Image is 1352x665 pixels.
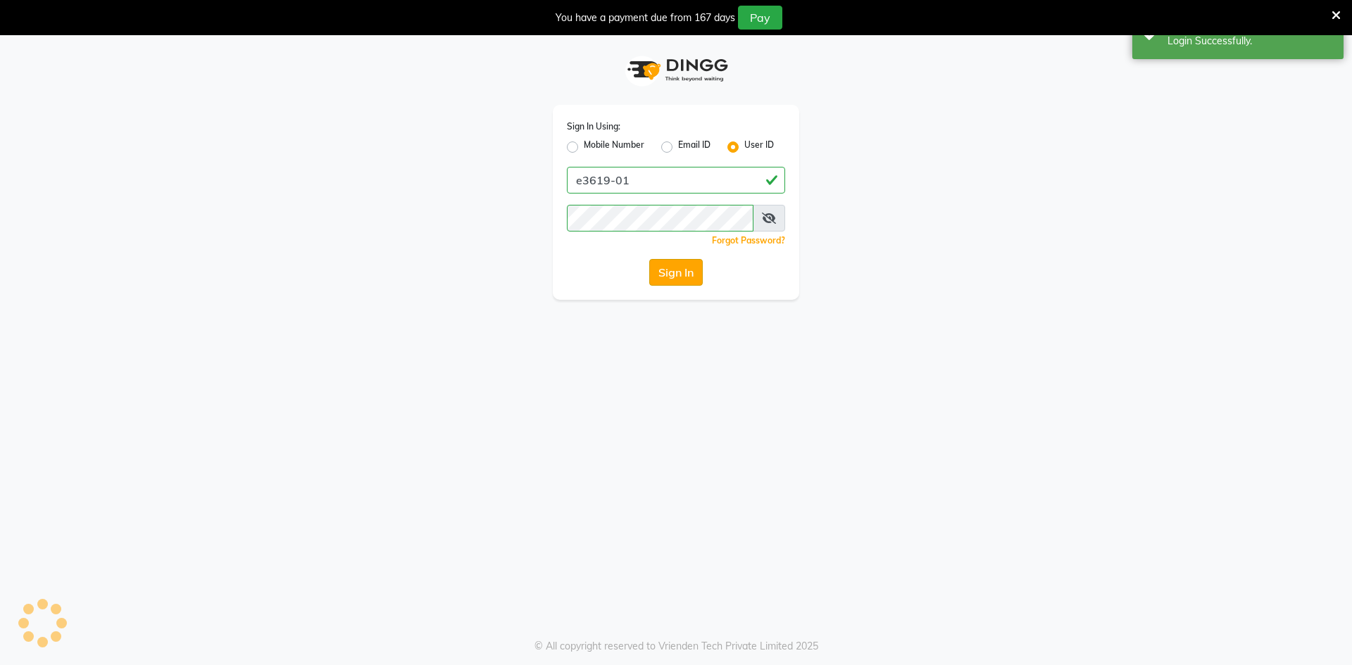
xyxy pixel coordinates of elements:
img: logo1.svg [620,49,732,91]
a: Forgot Password? [712,235,785,246]
label: User ID [744,139,774,156]
label: Email ID [678,139,711,156]
label: Mobile Number [584,139,644,156]
div: Login Successfully. [1168,34,1333,49]
button: Sign In [649,259,703,286]
input: Username [567,167,785,194]
button: Pay [738,6,782,30]
div: You have a payment due from 167 days [556,11,735,25]
input: Username [567,205,753,232]
label: Sign In Using: [567,120,620,133]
